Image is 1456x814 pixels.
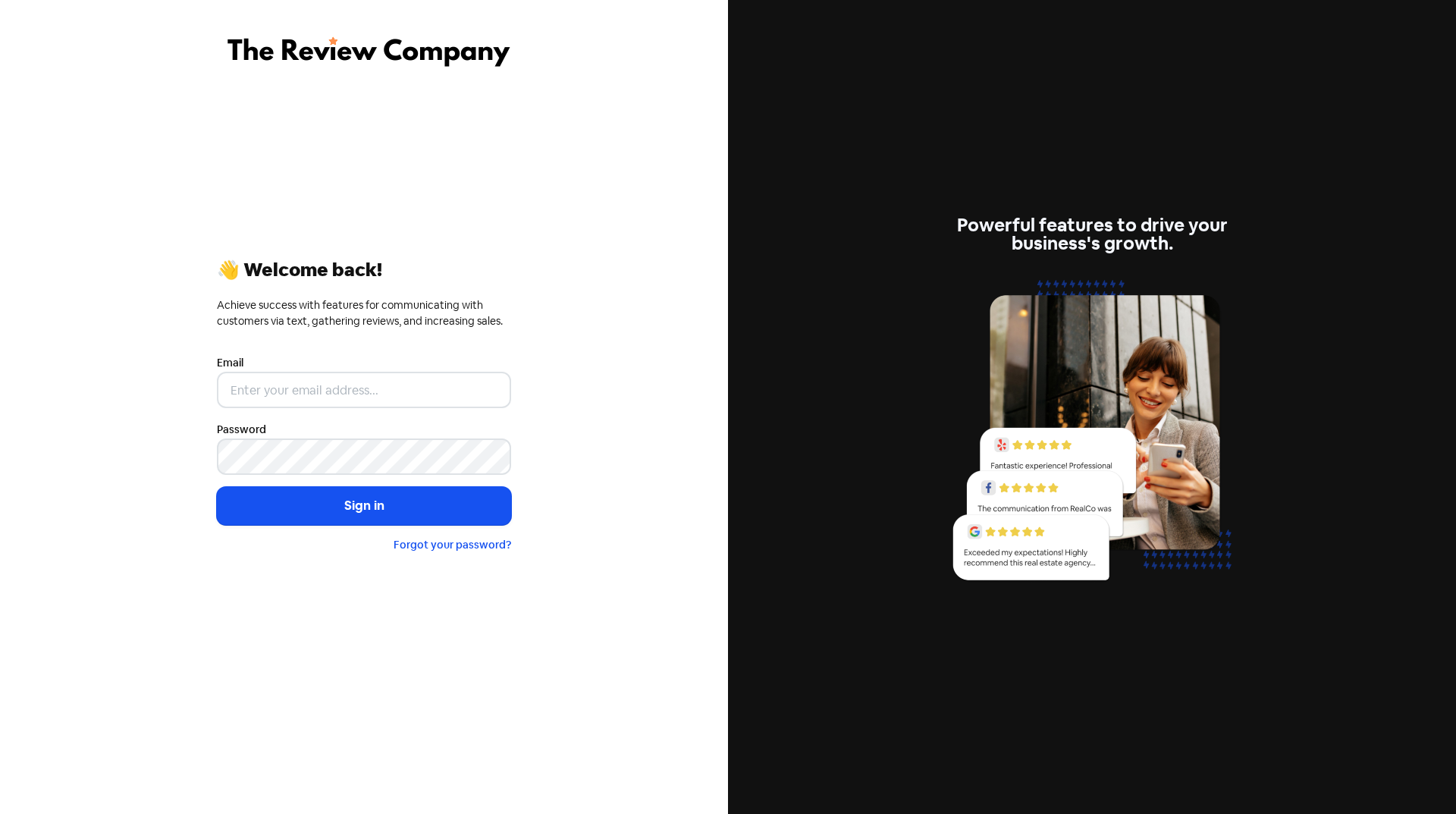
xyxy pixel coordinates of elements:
[217,355,243,371] label: Email
[217,261,511,279] div: 👋 Welcome back!
[394,538,511,552] a: Forgot your password?
[217,297,511,329] div: Achieve success with features for communicating with customers via text, gathering reviews, and i...
[945,271,1239,598] img: reviews
[217,372,511,408] input: Enter your email address...
[217,487,511,525] button: Sign in
[945,216,1239,253] div: Powerful features to drive your business's growth.
[217,422,266,438] label: Password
